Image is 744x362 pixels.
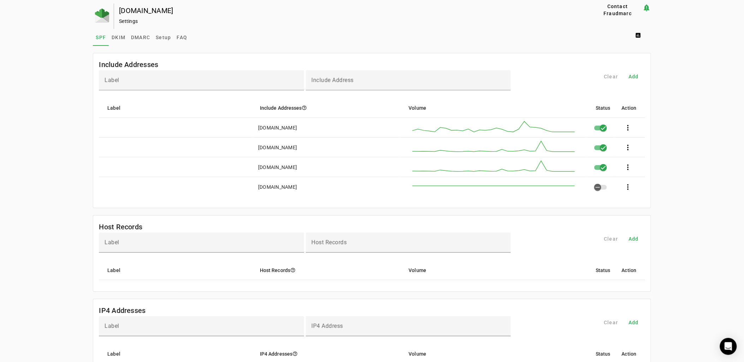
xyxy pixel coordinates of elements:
mat-icon: notification_important [643,4,651,12]
mat-header-cell: Action [616,260,645,280]
button: Add [623,233,645,245]
span: FAQ [177,35,188,40]
mat-label: Label [105,77,119,84]
fm-list-table: Include Addresses [93,53,651,208]
span: SPF [96,35,106,40]
i: help_outline [290,267,296,273]
mat-header-cell: Host Records [254,260,403,280]
mat-header-cell: Status [590,260,616,280]
mat-label: Label [105,323,119,330]
mat-card-title: IP4 Addresses [99,305,145,316]
span: DKIM [112,35,125,40]
span: Add [629,235,639,242]
mat-card-title: Include Addresses [99,59,158,70]
a: Setup [153,29,174,46]
a: DMARC [128,29,153,46]
mat-header-cell: Volume [403,98,590,118]
mat-header-cell: Label [99,98,254,118]
div: Settings [119,18,570,25]
mat-header-cell: Label [99,260,254,280]
span: Add [629,319,639,326]
mat-label: Label [105,239,119,246]
mat-card-title: Host Records [99,221,142,233]
mat-header-cell: Volume [403,260,590,280]
span: Contact Fraudmarc [596,3,639,17]
div: [DOMAIN_NAME] [119,7,570,14]
div: [DOMAIN_NAME] [258,164,297,171]
fm-list-table: Host Records [93,215,651,292]
div: [DOMAIN_NAME] [258,124,297,131]
img: Fraudmarc Logo [95,8,109,23]
span: Add [629,73,639,80]
span: DMARC [131,35,150,40]
mat-header-cell: Status [590,98,616,118]
mat-header-cell: Include Addresses [254,98,403,118]
mat-label: Include Address [311,77,354,84]
mat-label: IP4 Address [311,323,343,330]
mat-header-cell: Action [616,98,645,118]
div: Open Intercom Messenger [720,338,737,355]
a: DKIM [109,29,128,46]
span: Setup [156,35,171,40]
i: help_outline [292,351,298,356]
div: [DOMAIN_NAME] [258,183,297,191]
i: help_outline [302,105,307,110]
div: [DOMAIN_NAME] [258,144,297,151]
mat-label: Host Records [311,239,347,246]
a: FAQ [174,29,190,46]
a: SPF [93,29,109,46]
button: Add [623,316,645,329]
button: Add [623,70,645,83]
button: Contact Fraudmarc [593,4,642,16]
